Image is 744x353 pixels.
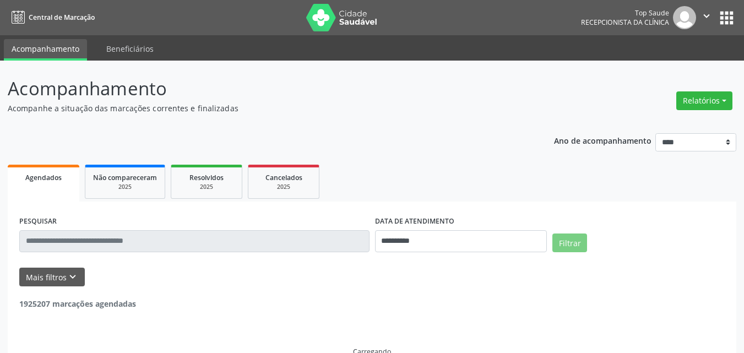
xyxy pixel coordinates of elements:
[700,10,713,22] i: 
[8,8,95,26] a: Central de Marcação
[93,183,157,191] div: 2025
[256,183,311,191] div: 2025
[673,6,696,29] img: img
[696,6,717,29] button: 
[67,271,79,283] i: keyboard_arrow_down
[676,91,732,110] button: Relatórios
[554,133,651,147] p: Ano de acompanhamento
[19,213,57,230] label: PESQUISAR
[93,173,157,182] span: Não compareceram
[265,173,302,182] span: Cancelados
[19,298,136,309] strong: 1925207 marcações agendadas
[375,213,454,230] label: DATA DE ATENDIMENTO
[179,183,234,191] div: 2025
[19,268,85,287] button: Mais filtroskeyboard_arrow_down
[4,39,87,61] a: Acompanhamento
[552,233,587,252] button: Filtrar
[99,39,161,58] a: Beneficiários
[8,75,518,102] p: Acompanhamento
[581,8,669,18] div: Top Saude
[717,8,736,28] button: apps
[189,173,224,182] span: Resolvidos
[25,173,62,182] span: Agendados
[29,13,95,22] span: Central de Marcação
[8,102,518,114] p: Acompanhe a situação das marcações correntes e finalizadas
[581,18,669,27] span: Recepcionista da clínica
